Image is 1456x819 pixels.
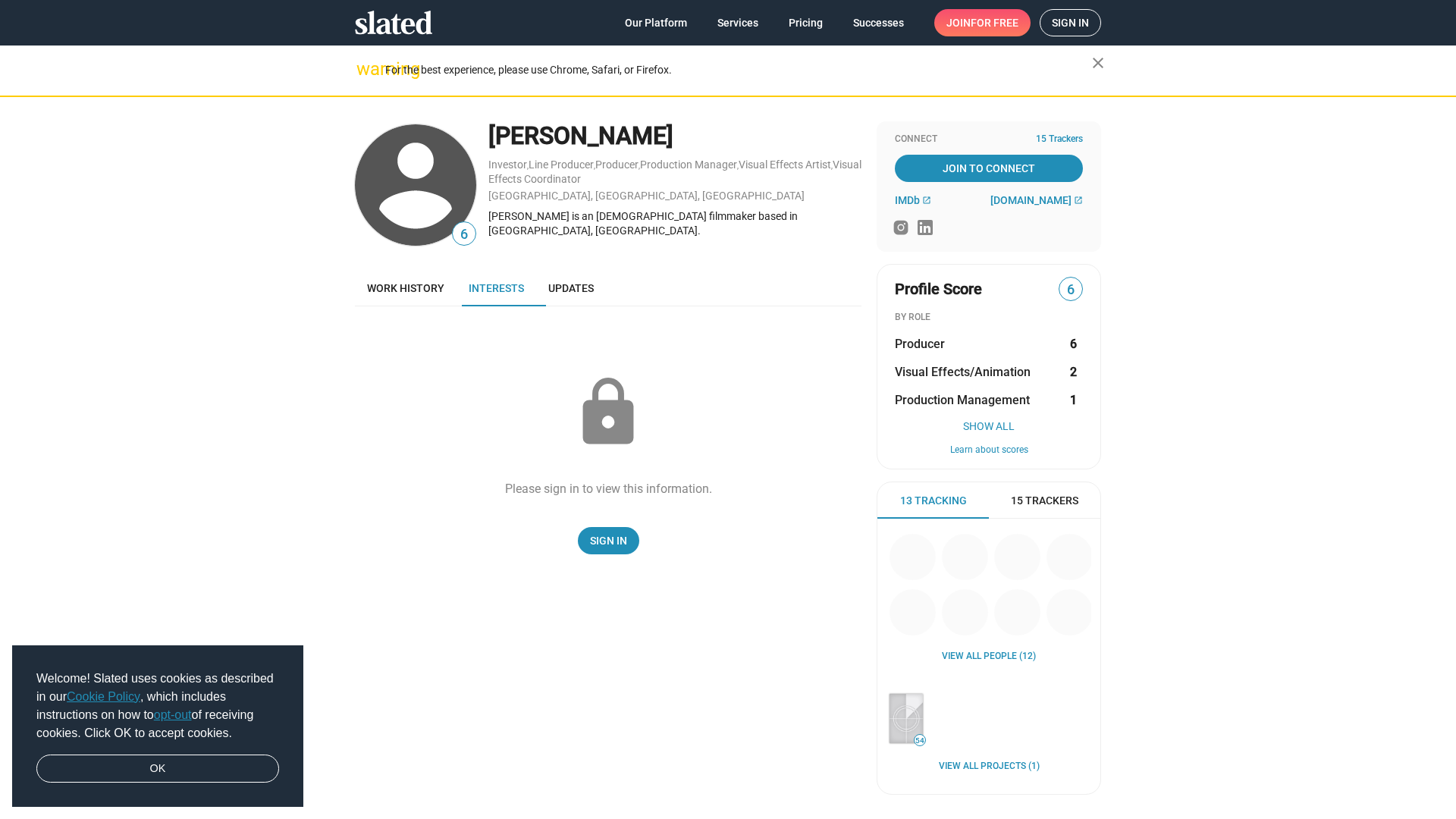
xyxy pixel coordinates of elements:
[536,270,606,306] a: Updates
[895,194,931,206] a: IMDb
[548,282,594,294] span: Updates
[915,736,925,745] span: 54
[942,651,1036,663] a: View all People (12)
[453,224,475,245] span: 6
[594,162,595,170] span: ,
[355,270,457,306] a: Work history
[578,527,639,554] a: Sign In
[1040,9,1101,36] a: Sign in
[36,670,279,742] span: Welcome! Slated uses cookies as described in our , which includes instructions on how to of recei...
[488,158,861,185] a: Visual Effects Coordinator
[853,9,904,36] span: Successes
[625,9,687,36] span: Our Platform
[385,60,1092,80] div: For the best experience, please use Chrome, Safari, or Firefox.
[154,708,192,721] a: opt-out
[1036,133,1083,146] span: 15 Trackers
[1074,196,1083,205] mat-icon: open_in_new
[1089,54,1107,72] mat-icon: close
[895,420,1083,432] button: Show All
[777,9,835,36] a: Pricing
[527,162,529,170] span: ,
[595,158,639,171] a: Producer
[356,60,375,78] mat-icon: warning
[895,444,1083,457] button: Learn about scores
[705,9,770,36] a: Services
[505,481,712,497] div: Please sign in to view this information.
[895,312,1083,324] div: BY ROLE
[895,364,1031,380] span: Visual Effects/Animation
[613,9,699,36] a: Our Platform
[1011,494,1078,508] span: 15 Trackers
[895,336,945,352] span: Producer
[488,120,861,152] div: [PERSON_NAME]
[1052,10,1089,36] span: Sign in
[934,9,1031,36] a: Joinfor free
[36,755,279,783] a: dismiss cookie message
[67,690,140,703] a: Cookie Policy
[895,133,1083,146] div: Connect
[789,9,823,36] span: Pricing
[895,392,1030,408] span: Production Management
[1070,364,1077,380] strong: 2
[898,155,1080,182] span: Join To Connect
[529,158,594,171] a: Line Producer
[946,9,1018,36] span: Join
[922,196,931,205] mat-icon: open_in_new
[900,494,967,508] span: 13 Tracking
[488,209,861,237] div: [PERSON_NAME] is an [DEMOGRAPHIC_DATA] filmmaker based in [GEOGRAPHIC_DATA], [GEOGRAPHIC_DATA].
[895,155,1083,182] a: Join To Connect
[367,282,444,294] span: Work history
[990,194,1072,206] span: [DOMAIN_NAME]
[841,9,916,36] a: Successes
[895,194,920,206] span: IMDb
[488,158,527,171] a: Investor
[990,194,1083,206] a: [DOMAIN_NAME]
[939,761,1040,773] a: View all Projects (1)
[739,158,831,171] a: Visual Effects Artist
[1059,280,1082,300] span: 6
[590,527,627,554] span: Sign In
[12,645,303,808] div: cookieconsent
[895,279,982,300] span: Profile Score
[639,162,640,170] span: ,
[1070,392,1077,408] strong: 1
[717,9,758,36] span: Services
[971,9,1018,36] span: for free
[457,270,536,306] a: Interests
[469,282,524,294] span: Interests
[570,375,646,450] mat-icon: lock
[488,190,805,202] a: [GEOGRAPHIC_DATA], [GEOGRAPHIC_DATA], [GEOGRAPHIC_DATA]
[1070,336,1077,352] strong: 6
[737,162,739,170] span: ,
[831,162,833,170] span: ,
[640,158,737,171] a: Production Manager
